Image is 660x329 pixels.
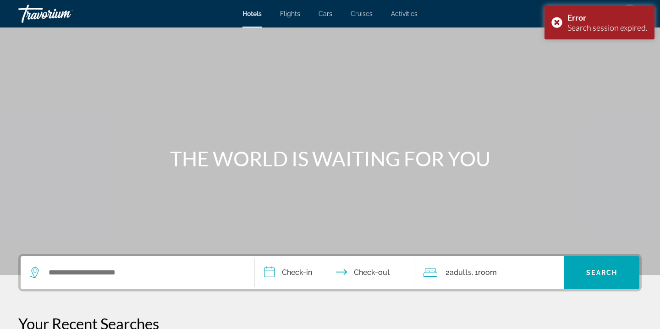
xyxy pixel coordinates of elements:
[391,10,418,17] a: Activities
[21,256,639,289] div: Search widget
[18,2,110,26] a: Travorium
[564,256,639,289] button: Search
[242,10,262,17] a: Hotels
[567,12,648,22] div: Error
[472,266,497,279] span: , 1
[450,268,472,277] span: Adults
[158,147,502,170] h1: THE WORLD IS WAITING FOR YOU
[255,256,414,289] button: Check in and out dates
[319,10,332,17] a: Cars
[351,10,373,17] a: Cruises
[567,22,648,33] div: Search session expired.
[586,269,617,276] span: Search
[618,4,642,23] button: User Menu
[478,268,497,277] span: Room
[414,256,565,289] button: Travelers: 2 adults, 0 children
[280,10,300,17] a: Flights
[445,266,472,279] span: 2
